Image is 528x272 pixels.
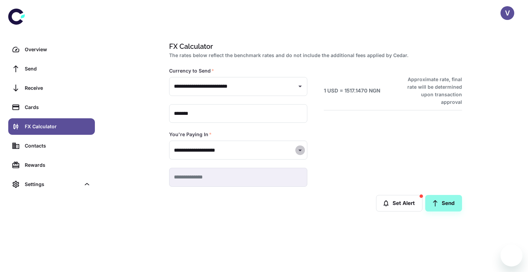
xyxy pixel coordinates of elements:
[8,80,95,96] a: Receive
[295,145,305,155] button: Open
[25,123,91,130] div: FX Calculator
[25,181,80,188] div: Settings
[8,176,95,193] div: Settings
[8,118,95,135] a: FX Calculator
[25,46,91,53] div: Overview
[169,131,212,138] label: You're Paying In
[25,161,91,169] div: Rewards
[295,81,305,91] button: Open
[8,138,95,154] a: Contacts
[324,87,380,95] h6: 1 USD = 1517.1470 NGN
[169,41,459,52] h1: FX Calculator
[25,65,91,73] div: Send
[169,67,214,74] label: Currency to Send
[8,157,95,173] a: Rewards
[25,142,91,150] div: Contacts
[25,104,91,111] div: Cards
[376,195,422,211] button: Set Alert
[25,84,91,92] div: Receive
[8,41,95,58] a: Overview
[8,61,95,77] a: Send
[425,195,462,211] a: Send
[8,99,95,116] a: Cards
[500,6,514,20] button: V
[400,76,462,106] h6: Approximate rate, final rate will be determined upon transaction approval
[500,244,522,266] iframe: Button to launch messaging window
